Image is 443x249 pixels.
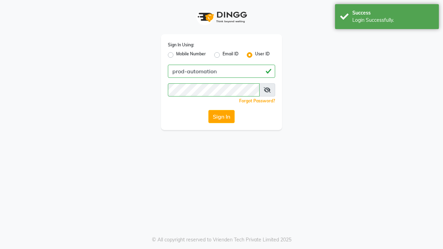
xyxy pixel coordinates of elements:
[176,51,206,59] label: Mobile Number
[352,9,434,17] div: Success
[223,51,238,59] label: Email ID
[194,7,249,27] img: logo1.svg
[239,98,275,103] a: Forgot Password?
[208,110,235,123] button: Sign In
[352,17,434,24] div: Login Successfully.
[168,42,194,48] label: Sign In Using:
[168,65,275,78] input: Username
[168,83,260,96] input: Username
[255,51,270,59] label: User ID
